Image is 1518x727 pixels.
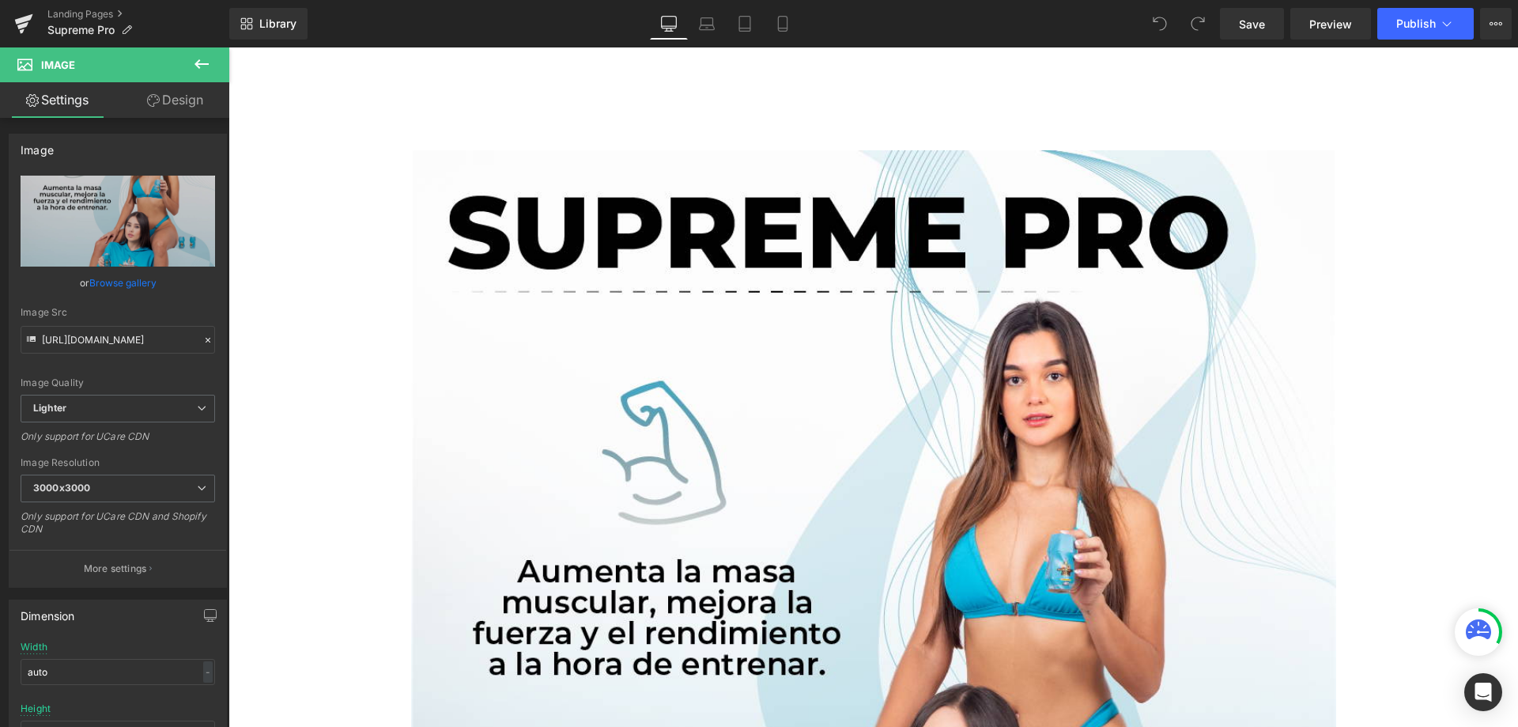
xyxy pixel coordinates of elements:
div: Width [21,642,47,653]
div: - [203,661,213,683]
a: Laptop [688,8,726,40]
a: Preview [1290,8,1371,40]
span: Publish [1396,17,1436,30]
a: Mobile [764,8,802,40]
div: Height [21,703,51,714]
div: Only support for UCare CDN [21,430,215,453]
div: Dimension [21,600,75,623]
a: Landing Pages [47,8,229,21]
div: Image Quality [21,377,215,388]
span: Preview [1309,16,1352,32]
img: logo_orange.svg [25,25,38,38]
span: Supreme Pro [47,24,115,36]
a: Design [118,82,232,118]
button: More settings [9,550,226,587]
a: Desktop [650,8,688,40]
button: More [1480,8,1512,40]
p: More settings [84,562,147,576]
button: Redo [1182,8,1214,40]
img: tab_domain_overview_orange.svg [66,92,79,104]
img: website_grey.svg [25,41,38,54]
div: Palabras clave [191,93,248,104]
button: Undo [1144,8,1176,40]
span: Library [259,17,296,31]
b: Lighter [33,402,66,414]
div: Only support for UCare CDN and Shopify CDN [21,510,215,546]
div: Open Intercom Messenger [1464,673,1502,711]
div: Image Src [21,307,215,318]
a: Browse gallery [89,269,157,297]
div: or [21,275,215,291]
input: auto [21,659,215,685]
img: tab_keywords_by_traffic_grey.svg [173,92,186,104]
a: Tablet [726,8,764,40]
span: Save [1239,16,1265,32]
div: Image [21,134,54,157]
div: Dominio: [DOMAIN_NAME] [41,41,177,54]
span: Image [41,59,75,71]
div: Dominio [84,93,121,104]
button: Publish [1377,8,1474,40]
a: New Library [229,8,308,40]
b: 3000x3000 [33,482,90,494]
div: Image Resolution [21,457,215,468]
div: v 4.0.25 [44,25,77,38]
input: Link [21,326,215,354]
